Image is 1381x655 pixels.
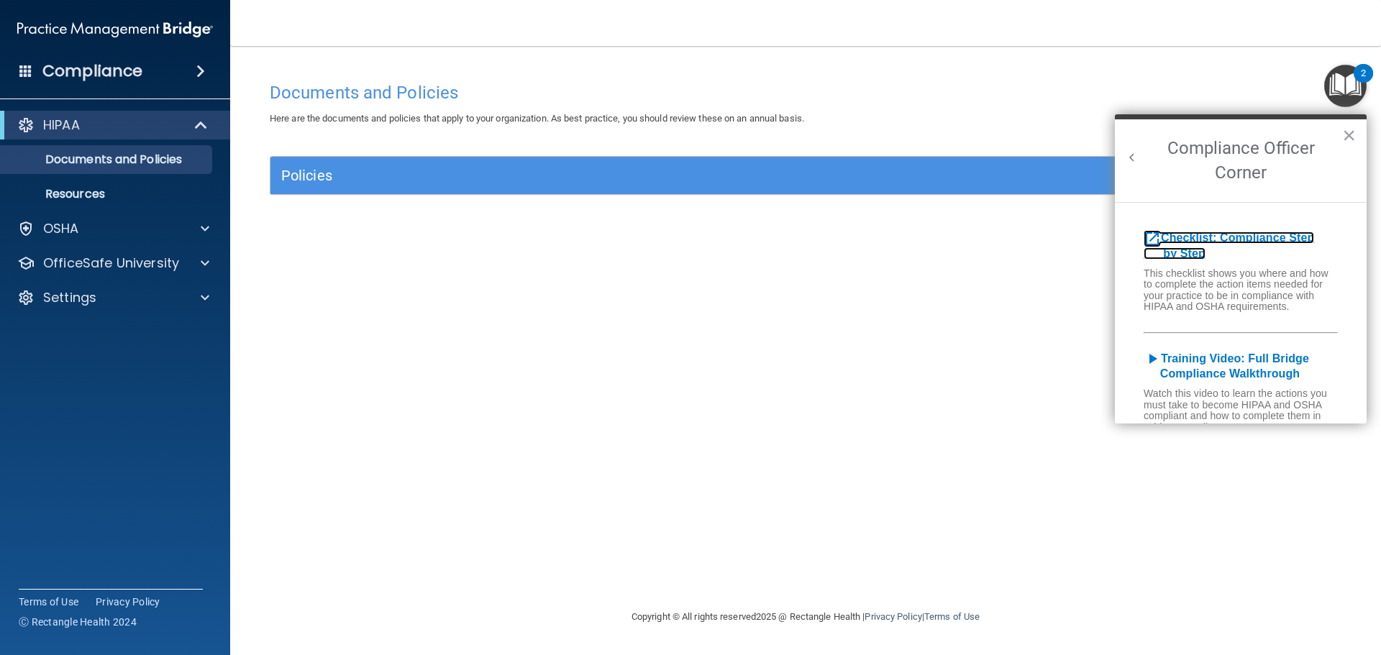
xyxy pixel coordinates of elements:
[1324,65,1367,107] button: Open Resource Center, 2 new notifications
[17,289,209,306] a: Settings
[19,615,137,629] span: Ⓒ Rectangle Health 2024
[543,594,1068,640] div: Copyright © All rights reserved 2025 @ Rectangle Health | |
[1361,73,1366,92] div: 2
[9,152,206,167] p: Documents and Policies
[17,116,209,134] a: HIPAA
[43,220,79,237] p: OSHA
[19,595,78,609] a: Terms of Use
[865,611,921,622] a: Privacy Policy
[1144,232,1314,260] a: open_in_newChecklist: Compliance Step by Step
[1144,350,1161,367] i: play_arrow
[43,255,179,272] p: OfficeSafe University
[1125,150,1139,165] button: Back to Resource Center Home
[42,61,142,81] h4: Compliance
[43,116,80,134] p: HIPAA
[17,15,213,44] img: PMB logo
[1144,352,1309,380] a: play_arrowTraining Video: Full Bridge Compliance Walkthrough
[9,187,206,201] p: Resources
[1144,230,1161,247] i: open_in_new
[281,164,1330,187] a: Policies
[43,289,96,306] p: Settings
[1144,352,1309,380] b: Training Video: Full Bridge Compliance Walkthrough
[270,113,804,124] span: Here are the documents and policies that apply to your organization. As best practice, you should...
[281,168,1062,183] h5: Policies
[17,255,209,272] a: OfficeSafe University
[1132,553,1364,610] iframe: Drift Widget Chat Controller
[924,611,980,622] a: Terms of Use
[96,595,160,609] a: Privacy Policy
[17,220,209,237] a: OSHA
[1115,388,1367,436] h6: Watch this video to learn the actions you must take to become HIPAA and OSHA compliant and how to...
[1144,232,1314,260] b: Checklist: Compliance Step by Step
[1342,124,1356,147] button: Close
[1115,268,1367,316] h6: This checklist shows you where and how to complete the action items needed for your practice to b...
[1115,119,1367,202] h2: Compliance Officer Corner
[1115,114,1367,423] div: Resource Center
[270,83,1341,102] h4: Documents and Policies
